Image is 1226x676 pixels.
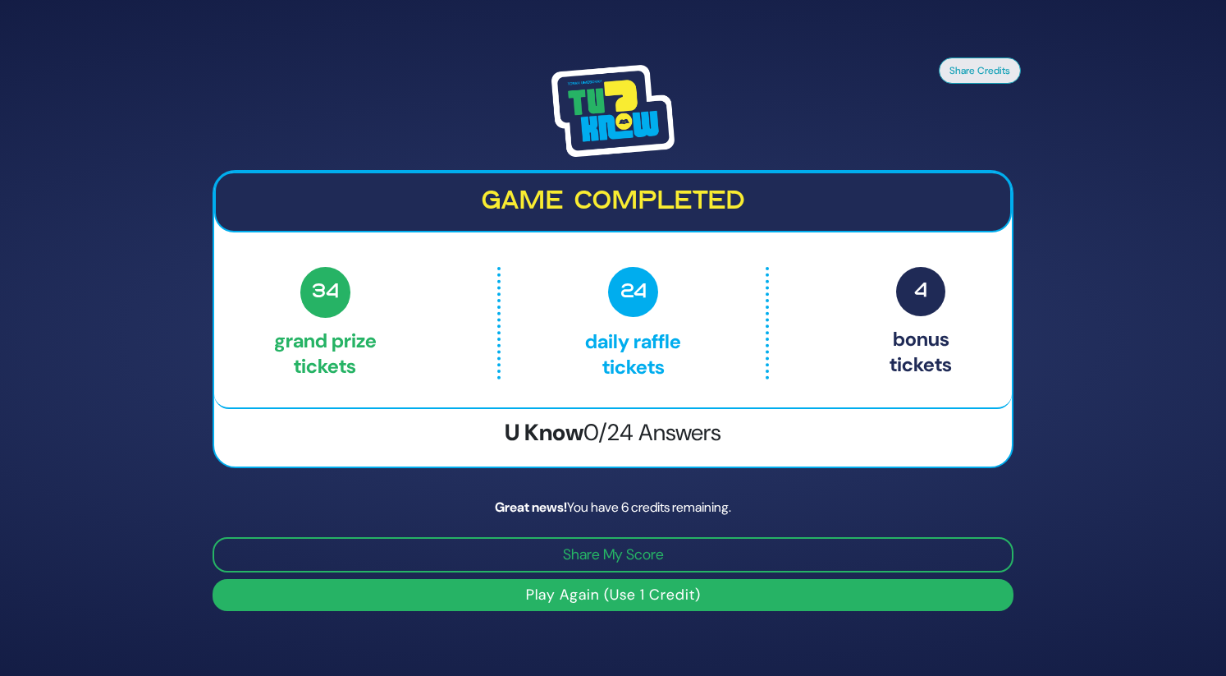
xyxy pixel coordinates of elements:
button: Play Again (Use 1 Credit) [213,579,1013,611]
p: Bonus tickets [890,267,952,379]
div: You have 6 credits remaining. [213,498,1013,517]
button: Share Credits [939,57,1021,84]
span: 4 [896,267,945,316]
strong: Great news! [495,499,567,516]
h2: Game completed [229,186,997,218]
p: Daily Raffle tickets [535,267,730,379]
p: Grand Prize tickets [274,267,377,379]
button: Share My Score [213,537,1013,573]
img: Tournament Logo [551,65,675,157]
span: 34 [300,267,351,318]
h3: U Know [214,419,1012,447]
span: 24 [608,267,658,317]
span: 0/24 Answers [583,417,721,448]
